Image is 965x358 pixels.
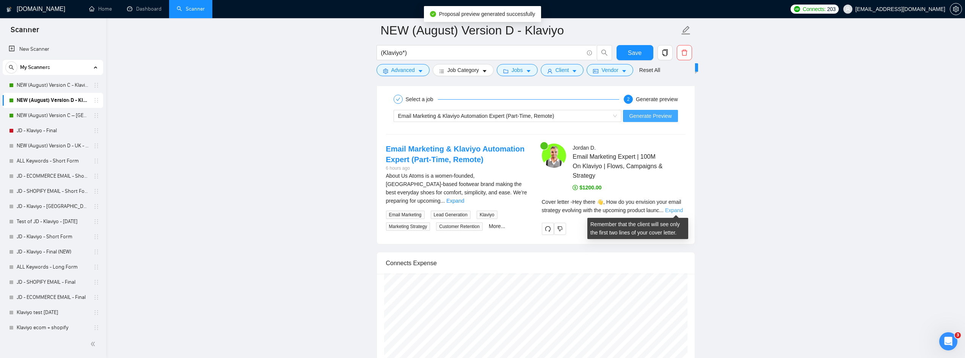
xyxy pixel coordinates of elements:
[803,5,825,13] span: Connects:
[659,207,664,213] span: ...
[593,68,598,74] span: idcard
[17,153,89,169] a: ALL Keywords - Short Form
[17,108,89,123] a: NEW (August) Version C – [GEOGRAPHIC_DATA] - Klaviyo
[431,211,471,219] span: Lead Generation
[636,95,678,104] div: Generate preview
[6,65,17,70] span: search
[5,24,45,40] span: Scanner
[386,222,430,231] span: Marketing Strategy
[377,64,430,76] button: settingAdvancedcaret-down
[3,42,103,57] li: New Scanner
[406,95,438,104] div: Select a job
[587,218,688,239] div: Remember that the client will see only the first two lines of your cover letter.
[430,11,436,17] span: check-circle
[17,138,89,153] a: NEW (August) Version D - UK - Klaviyo
[557,226,563,232] span: dislike
[628,48,642,58] span: Save
[93,158,99,164] span: holder
[939,332,957,350] iframe: Intercom live chat
[482,68,487,74] span: caret-down
[601,66,618,74] span: Vendor
[629,112,672,120] span: Generate Preview
[17,199,89,214] a: JD - Klaviyo - [GEOGRAPHIC_DATA] - only
[573,185,578,190] span: dollar
[93,203,99,209] span: holder
[20,60,50,75] span: My Scanners
[542,198,686,214] div: Remember that the client will see only the first two lines of your cover letter.
[89,6,112,12] a: homeHome
[617,45,653,60] button: Save
[93,188,99,194] span: holder
[677,45,692,60] button: delete
[541,64,584,76] button: userClientcaret-down
[587,50,592,55] span: info-circle
[127,6,162,12] a: dashboardDashboard
[658,49,672,56] span: copy
[627,97,630,102] span: 2
[93,294,99,300] span: holder
[436,222,483,231] span: Customer Retention
[440,198,445,204] span: ...
[17,229,89,244] a: JD - Klaviyo - Short Form
[90,340,98,348] span: double-left
[398,113,554,119] span: Email Marketing & Klaviyo Automation Expert (Part-Time, Remote)
[93,310,99,316] span: holder
[17,305,89,320] a: Klaviyo test [DATE]
[17,214,89,229] a: Test of JD - Klaviyo - [DATE]
[93,325,99,331] span: holder
[386,173,527,204] span: About Us Atoms is a women-founded, [GEOGRAPHIC_DATA]-based footwear brand making the best everyda...
[391,66,415,74] span: Advanced
[17,260,89,275] a: ALL Keywords - Long Form
[572,68,577,74] span: caret-down
[827,5,835,13] span: 203
[845,6,850,12] span: user
[386,252,686,274] div: Connects Expense
[677,49,692,56] span: delete
[657,45,673,60] button: copy
[597,45,612,60] button: search
[439,68,444,74] span: bars
[93,219,99,225] span: holder
[639,66,660,74] a: Reset All
[665,207,683,213] a: Expand
[684,64,695,70] span: New
[17,244,89,260] a: JD - Klaviyo - Final (NEW)
[555,66,569,74] span: Client
[794,6,800,12] img: upwork-logo.png
[950,6,962,12] a: setting
[6,3,12,16] img: logo
[489,223,505,229] a: More...
[93,279,99,285] span: holder
[17,290,89,305] a: JD - ECOMMERCE EMAIL - Final
[93,234,99,240] span: holder
[386,145,525,164] a: Email Marketing & Klaviyo Automation Expert (Part-Time, Remote)
[17,169,89,184] a: JD - ECOMMERCE EMAIL - Short Form
[542,199,681,213] span: Cover letter - Hey there 👋, How do you envision your email strategy evolving with the upcoming pr...
[17,123,89,138] a: JD - Klaviyo - Final
[93,173,99,179] span: holder
[17,320,89,335] a: Klaviyo ecom + shopify
[386,165,530,172] div: 6 hours ago
[681,25,691,35] span: edit
[381,48,584,58] input: Search Freelance Jobs...
[497,64,538,76] button: folderJobscaret-down
[386,172,530,205] div: About Us Atoms is a women-founded, NYC-based footwear brand making the best everyday shoes for co...
[597,49,612,56] span: search
[542,144,566,168] img: c1fbSLkugogeBn3vZgKrbntBf3gX2JWBsVMD-R7manvN98OJKTINWEQPOMEx4Z37BR
[93,82,99,88] span: holder
[446,198,464,204] a: Expand
[433,64,494,76] button: barsJob Categorycaret-down
[5,61,17,73] button: search
[383,68,388,74] span: setting
[93,249,99,255] span: holder
[93,113,99,119] span: holder
[587,64,633,76] button: idcardVendorcaret-down
[542,223,554,235] button: redo
[17,275,89,290] a: JD - SHOPIFY EMAIL - Final
[512,66,523,74] span: Jobs
[17,78,89,93] a: NEW (August) Version C - Klaviyo
[955,332,961,338] span: 3
[573,145,596,151] span: Jordan D .
[93,97,99,103] span: holder
[526,68,531,74] span: caret-down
